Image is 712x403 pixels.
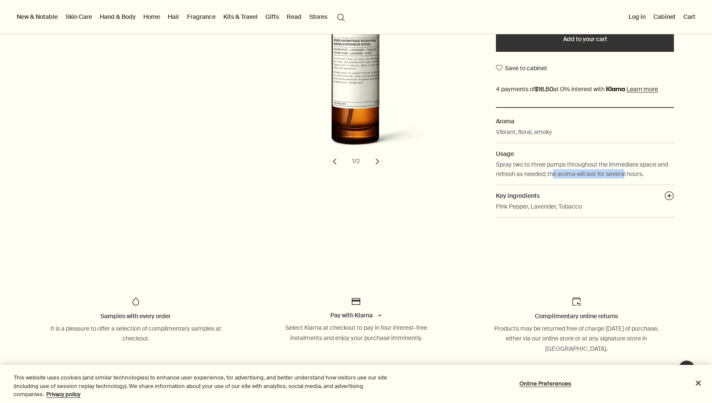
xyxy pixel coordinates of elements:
button: Online Preferences, Opens the preference center dialog [519,375,572,392]
a: Home [142,11,162,22]
a: Read [285,11,303,22]
a: Cabinet [652,11,677,22]
a: Skin Care [64,11,94,22]
a: Kits & Travel [222,11,259,22]
p: Vibrant, floral, smoky [496,127,552,137]
a: Gifts [264,11,281,22]
div: This website uses cookies (and similar technologies) to enhance user experience, for advertising,... [14,373,392,399]
button: Open search [333,9,349,25]
h2: Usage [496,149,674,158]
button: previous slide [325,152,344,171]
button: Key ingredients [665,191,674,203]
span: Samples with every order [101,312,171,320]
button: New & Notable [15,11,59,22]
img: Return icon [571,296,581,307]
button: Log in [627,11,647,22]
a: Card IconPay with KlarnaSelect Klarna at checkout to pay in four interest-free instalments and en... [255,296,458,343]
p: Pink Pepper, Lavender, Tobacco [496,202,582,211]
div: Select Klarna at checkout to pay in four interest-free instalments and enjoy your purchase immine... [270,323,442,343]
img: Icon of a droplet [131,296,141,307]
a: More information about your privacy, opens in a new tab [46,391,80,398]
button: Add to your cart - $66.00 [496,26,674,52]
a: Hair [166,11,181,22]
div: It is a pleasure to offer a selection of complimentary samples at checkout. [50,324,221,344]
button: Close [689,373,708,392]
p: Spray two to three pumps throughout the immediate space and refresh as needed; the aroma will las... [496,160,674,179]
button: next slide [368,152,387,171]
img: Card Icon [351,296,361,307]
a: Fragrance [185,11,217,22]
span: Complimentary online returns [535,312,618,320]
button: Cart [682,11,697,22]
span: Key ingredients [496,192,540,200]
a: Hand & Body [98,11,137,22]
div: Products may be returned free of charge [DATE] of purchase, either via our online store or at any... [491,324,662,354]
button: Stores [308,11,329,22]
button: Live Assistance [678,360,695,377]
h2: Aroma [496,116,674,126]
span: Pay with Klarna [330,311,373,319]
button: Save to cabinet [496,60,547,76]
